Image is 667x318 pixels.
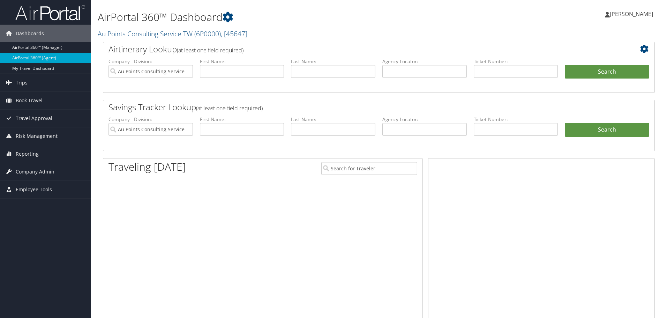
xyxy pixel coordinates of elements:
span: ( 6P0000 ) [194,29,221,38]
a: [PERSON_NAME] [605,3,660,24]
span: Dashboards [16,25,44,42]
label: Last Name: [291,58,375,65]
label: Agency Locator: [382,116,467,123]
span: Reporting [16,145,39,163]
h2: Airtinerary Lookup [108,43,603,55]
span: (at least one field required) [177,46,243,54]
span: (at least one field required) [196,104,263,112]
span: Book Travel [16,92,43,109]
label: Company - Division: [108,58,193,65]
label: Agency Locator: [382,58,467,65]
a: Au Points Consulting Service TW [98,29,247,38]
input: search accounts [108,123,193,136]
label: Company - Division: [108,116,193,123]
span: Employee Tools [16,181,52,198]
span: [PERSON_NAME] [610,10,653,18]
img: airportal-logo.png [15,5,85,21]
span: , [ 45647 ] [221,29,247,38]
label: First Name: [200,116,284,123]
label: Last Name: [291,116,375,123]
span: Travel Approval [16,110,52,127]
a: Search [565,123,649,137]
h1: Traveling [DATE] [108,160,186,174]
span: Risk Management [16,127,58,145]
h1: AirPortal 360™ Dashboard [98,10,473,24]
span: Company Admin [16,163,54,180]
label: Ticket Number: [474,116,558,123]
span: Trips [16,74,28,91]
h2: Savings Tracker Lookup [108,101,603,113]
label: First Name: [200,58,284,65]
input: Search for Traveler [321,162,417,175]
button: Search [565,65,649,79]
label: Ticket Number: [474,58,558,65]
